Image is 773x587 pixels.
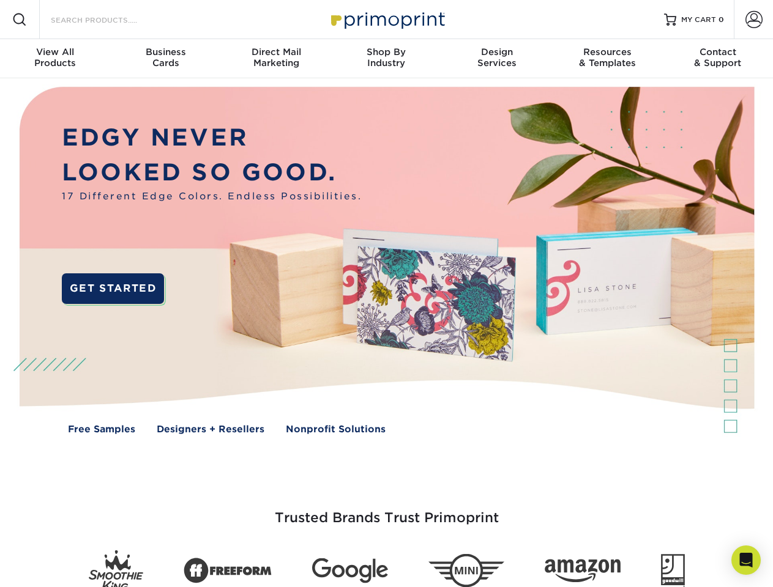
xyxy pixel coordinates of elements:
a: Nonprofit Solutions [286,423,386,437]
span: Contact [663,46,773,57]
div: Industry [331,46,441,68]
input: SEARCH PRODUCTS..... [50,12,169,27]
div: & Templates [552,46,662,68]
span: Shop By [331,46,441,57]
span: Resources [552,46,662,57]
div: Services [442,46,552,68]
a: DesignServices [442,39,552,78]
p: LOOKED SO GOOD. [62,155,362,190]
a: Contact& Support [663,39,773,78]
h3: Trusted Brands Trust Primoprint [29,481,745,541]
span: MY CART [681,15,716,25]
div: Open Intercom Messenger [731,545,761,575]
a: Designers + Resellers [157,423,264,437]
span: Direct Mail [221,46,331,57]
span: 17 Different Edge Colors. Endless Possibilities. [62,190,362,204]
a: Resources& Templates [552,39,662,78]
span: Design [442,46,552,57]
a: BusinessCards [110,39,220,78]
div: Cards [110,46,220,68]
span: Business [110,46,220,57]
a: Free Samples [68,423,135,437]
a: Shop ByIndustry [331,39,441,78]
img: Amazon [545,559,621,583]
img: Google [312,558,388,583]
span: 0 [719,15,724,24]
p: EDGY NEVER [62,120,362,155]
a: Direct MailMarketing [221,39,331,78]
div: Marketing [221,46,331,68]
img: Goodwill [661,554,685,587]
a: GET STARTED [62,273,164,304]
div: & Support [663,46,773,68]
img: Primoprint [326,6,448,32]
